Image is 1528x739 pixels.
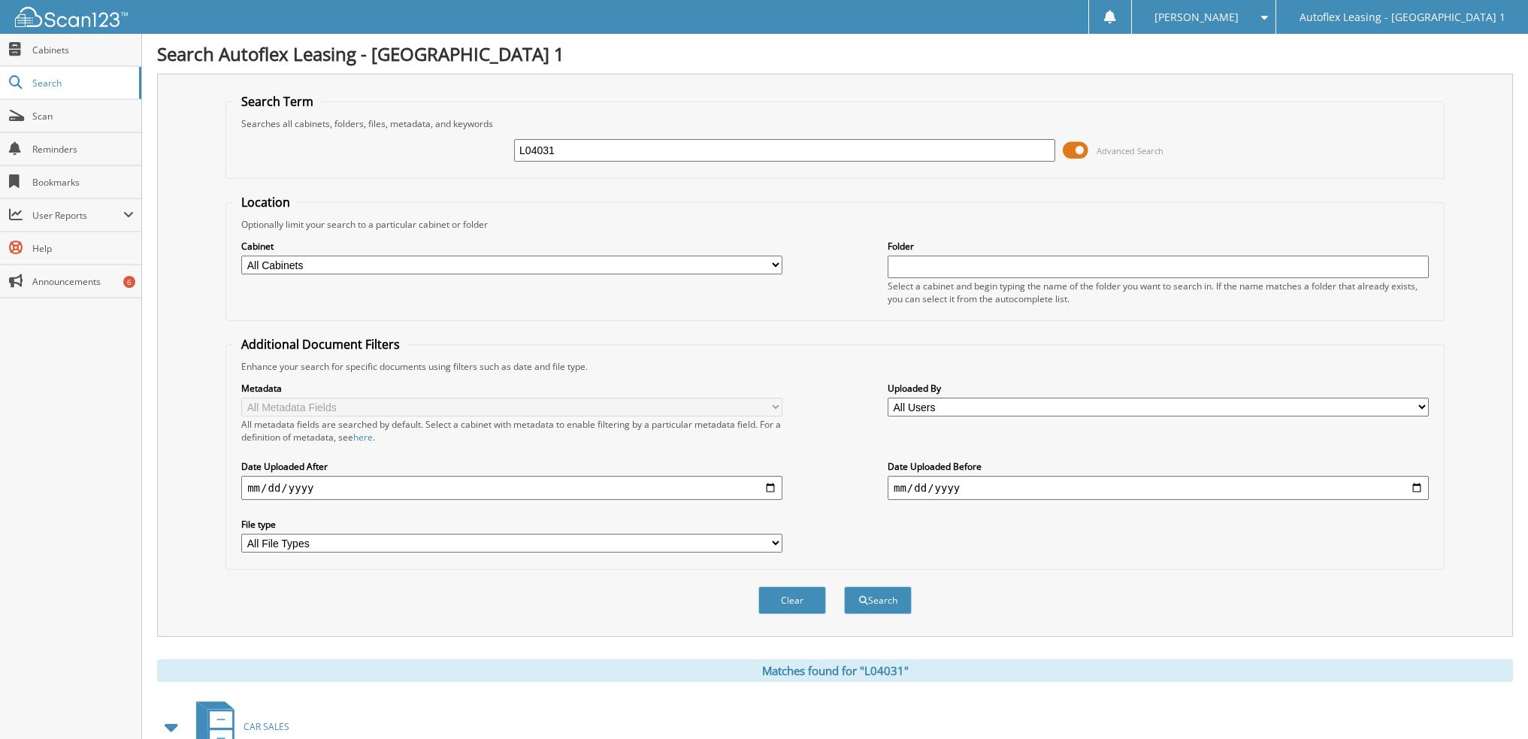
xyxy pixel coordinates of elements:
[353,431,373,444] a: here
[234,194,298,210] legend: Location
[32,143,134,156] span: Reminders
[241,418,782,444] div: All metadata fields are searched by default. Select a cabinet with metadata to enable filtering b...
[241,476,782,500] input: start
[32,44,134,56] span: Cabinets
[1154,13,1239,22] span: [PERSON_NAME]
[888,240,1429,253] label: Folder
[241,460,782,473] label: Date Uploaded After
[888,280,1429,305] div: Select a cabinet and begin typing the name of the folder you want to search in. If the name match...
[157,659,1513,682] div: Matches found for "L04031"
[241,518,782,531] label: File type
[32,242,134,255] span: Help
[32,275,134,288] span: Announcements
[888,382,1429,395] label: Uploaded By
[888,476,1429,500] input: end
[844,586,912,614] button: Search
[32,77,132,89] span: Search
[1300,13,1505,22] span: Autoflex Leasing - [GEOGRAPHIC_DATA] 1
[157,41,1513,66] h1: Search Autoflex Leasing - [GEOGRAPHIC_DATA] 1
[32,110,134,123] span: Scan
[32,176,134,189] span: Bookmarks
[32,209,123,222] span: User Reports
[244,720,289,733] span: CAR SALES
[234,336,407,353] legend: Additional Document Filters
[241,240,782,253] label: Cabinet
[234,218,1436,231] div: Optionally limit your search to a particular cabinet or folder
[241,382,782,395] label: Metadata
[1097,145,1163,156] span: Advanced Search
[15,7,128,27] img: scan123-logo-white.svg
[888,460,1429,473] label: Date Uploaded Before
[234,117,1436,130] div: Searches all cabinets, folders, files, metadata, and keywords
[758,586,826,614] button: Clear
[234,360,1436,373] div: Enhance your search for specific documents using filters such as date and file type.
[234,93,321,110] legend: Search Term
[123,276,135,288] div: 6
